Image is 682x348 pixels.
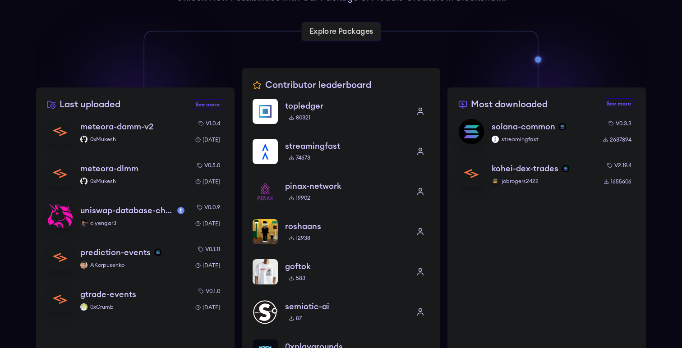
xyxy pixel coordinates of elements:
[80,288,136,301] p: gtrade-events
[80,261,88,269] img: AKorpusenko
[192,176,224,187] div: [DATE]
[194,244,224,255] div: v0.1.11
[80,204,174,217] p: uniswap-database-changes-mainnet
[492,162,558,175] p: kohei-dex-trades
[285,180,404,192] p: pinax-network
[559,123,566,130] img: solana
[285,140,404,152] p: streamingfast
[195,118,224,129] div: v1.0.4
[458,152,635,187] a: kohei-dex-tradeskohei-dex-tradessolanajobrogers2422jobrogers2422v2.19.41655606
[285,273,309,284] div: 583
[47,236,224,278] a: prediction-eventsprediction-eventssolanaAKorpusenkoAKorpusenkov0.1.11[DATE]
[285,192,314,203] div: 19902
[285,100,404,112] p: topledger
[80,261,184,269] p: AKorpusenko
[47,152,224,194] a: meteora-dlmmmeteora-dlmm0xMukesh0xMukeshv0.5.0[DATE]
[459,161,484,186] img: kohei-dex-trades
[253,99,429,131] a: topledgertopledger80321
[253,139,278,164] img: streamingfast
[80,220,88,227] img: ciyengar3
[285,260,404,273] p: goftok
[492,178,593,185] p: jobrogers2422
[459,119,484,144] img: solana-common
[192,134,224,145] div: [DATE]
[253,211,429,252] a: roshaansroshaans12938
[253,259,278,284] img: goftok
[285,313,305,324] div: 87
[605,118,635,129] div: v0.3.3
[285,152,314,163] div: 74673
[301,22,381,41] a: Explore Packages
[285,220,404,233] p: roshaans
[285,233,314,243] div: 12938
[80,136,184,143] p: 0xMukesh
[599,134,635,145] div: 2637894
[604,160,635,171] div: v2.19.4
[192,302,224,313] div: [DATE]
[47,287,73,312] img: gtrade-events
[80,162,138,175] p: meteora-dlmm
[192,218,224,229] div: [DATE]
[177,207,184,214] img: mainnet
[194,160,224,171] div: v0.5.0
[253,299,278,325] img: semiotic-ai
[80,136,88,143] img: 0xMukesh
[600,176,635,187] div: 1655606
[492,178,499,185] img: jobrogers2422
[562,165,569,172] img: solana
[253,179,278,204] img: pinax-network
[191,99,224,110] a: See more recently uploaded packages
[47,161,73,186] img: meteora-dlmm
[253,219,278,244] img: roshaans
[285,112,314,123] div: 80321
[80,246,151,259] p: prediction-events
[47,278,224,313] a: gtrade-eventsgtrade-events0xCrumb0xCrumbv0.1.0[DATE]
[253,131,429,171] a: streamingfaststreamingfast74673
[253,252,429,292] a: goftokgoftok583
[47,118,224,152] a: meteora-damm-v2meteora-damm-v20xMukesh0xMukeshv1.0.4[DATE]
[492,136,592,143] p: streamingfast
[603,98,635,109] a: See more most downloaded packages
[253,171,429,211] a: pinax-networkpinax-network19902
[47,194,224,236] a: uniswap-database-changes-mainnetuniswap-database-changes-mainnetmainnetciyengar3ciyengar3v0.0.9[D...
[195,286,224,297] div: v0.1.0
[253,292,429,332] a: semiotic-aisemiotic-ai87
[285,300,404,313] p: semiotic-ai
[253,99,278,124] img: topledger
[194,202,224,213] div: v0.0.9
[80,178,88,185] img: 0xMukesh
[47,203,73,228] img: uniswap-database-changes-mainnet
[47,245,73,270] img: prediction-events
[80,120,153,133] p: meteora-damm-v2
[492,136,499,143] img: streamingfast
[192,260,224,271] div: [DATE]
[80,178,184,185] p: 0xMukesh
[154,249,161,256] img: solana
[47,119,73,144] img: meteora-damm-v2
[492,120,555,133] p: solana-common
[458,118,635,152] a: solana-commonsolana-commonsolanastreamingfaststreamingfastv0.3.32637894
[80,220,184,227] p: ciyengar3
[80,303,88,311] img: 0xCrumb
[80,303,184,311] p: 0xCrumb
